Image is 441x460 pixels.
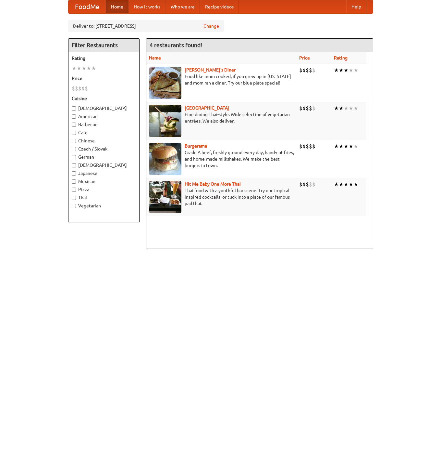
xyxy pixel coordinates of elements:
[339,67,344,74] li: ★
[346,0,366,13] a: Help
[353,143,358,150] li: ★
[72,95,136,102] h5: Cuisine
[334,143,339,150] li: ★
[312,67,315,74] li: $
[72,170,136,177] label: Japanese
[344,105,349,112] li: ★
[72,114,76,119] input: American
[353,67,358,74] li: ★
[149,181,181,213] img: babythai.jpg
[353,181,358,188] li: ★
[299,143,302,150] li: $
[91,65,96,72] li: ★
[72,155,76,159] input: German
[72,105,136,112] label: [DEMOGRAPHIC_DATA]
[72,203,136,209] label: Vegetarian
[72,147,76,151] input: Czech / Slovak
[72,163,76,167] input: [DEMOGRAPHIC_DATA]
[72,154,136,160] label: German
[72,162,136,168] label: [DEMOGRAPHIC_DATA]
[344,67,349,74] li: ★
[72,113,136,120] label: American
[349,143,353,150] li: ★
[149,111,294,124] p: Fine dining Thai-style. Wide selection of vegetarian entrées. We also deliver.
[312,181,315,188] li: $
[68,20,224,32] div: Deliver to: [STREET_ADDRESS]
[309,105,312,112] li: $
[149,67,181,99] img: sallys.jpg
[299,55,310,60] a: Price
[306,181,309,188] li: $
[72,65,77,72] li: ★
[302,105,306,112] li: $
[306,67,309,74] li: $
[75,85,78,92] li: $
[72,138,136,144] label: Chinese
[68,0,106,13] a: FoodMe
[309,67,312,74] li: $
[339,105,344,112] li: ★
[306,143,309,150] li: $
[106,0,129,13] a: Home
[149,105,181,137] img: satay.jpg
[339,181,344,188] li: ★
[72,139,76,143] input: Chinese
[72,196,76,200] input: Thai
[353,105,358,112] li: ★
[309,181,312,188] li: $
[165,0,200,13] a: Who we are
[349,105,353,112] li: ★
[334,67,339,74] li: ★
[72,194,136,201] label: Thai
[299,181,302,188] li: $
[72,179,76,184] input: Mexican
[85,85,88,92] li: $
[309,143,312,150] li: $
[72,188,76,192] input: Pizza
[203,23,219,29] a: Change
[72,55,136,61] h5: Rating
[302,67,306,74] li: $
[72,129,136,136] label: Cafe
[72,204,76,208] input: Vegetarian
[150,42,202,48] ng-pluralize: 4 restaurants found!
[149,149,294,169] p: Grade A beef, freshly ground every day, hand-cut fries, and home-made milkshakes. We make the bes...
[312,143,315,150] li: $
[72,75,136,82] h5: Price
[72,123,76,127] input: Barbecue
[185,143,207,149] a: Burgerama
[185,67,236,72] a: [PERSON_NAME]'s Diner
[302,181,306,188] li: $
[149,55,161,60] a: Name
[72,85,75,92] li: $
[334,105,339,112] li: ★
[72,131,76,135] input: Cafe
[68,39,139,52] h4: Filter Restaurants
[72,178,136,185] label: Mexican
[72,186,136,193] label: Pizza
[349,67,353,74] li: ★
[81,85,85,92] li: $
[72,106,76,111] input: [DEMOGRAPHIC_DATA]
[200,0,239,13] a: Recipe videos
[129,0,165,13] a: How it works
[149,187,294,207] p: Thai food with a youthful bar scene. Try our tropical inspired cocktails, or tuck into a plate of...
[78,85,81,92] li: $
[349,181,353,188] li: ★
[306,105,309,112] li: $
[312,105,315,112] li: $
[344,181,349,188] li: ★
[72,171,76,176] input: Japanese
[185,181,241,187] a: Hit Me Baby One More Thai
[149,73,294,86] p: Food like mom cooked, if you grew up in [US_STATE] and mom ran a diner. Try our blue plate special!
[344,143,349,150] li: ★
[185,105,229,111] a: [GEOGRAPHIC_DATA]
[299,67,302,74] li: $
[302,143,306,150] li: $
[339,143,344,150] li: ★
[334,181,339,188] li: ★
[81,65,86,72] li: ★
